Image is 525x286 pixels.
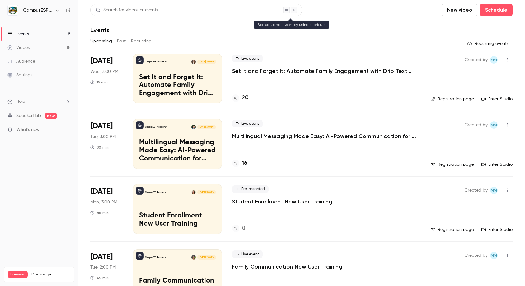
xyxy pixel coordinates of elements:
[145,191,167,194] p: CampusESP Academy
[480,4,513,16] button: Schedule
[431,161,474,168] a: Registration page
[16,112,41,119] a: SpeakerHub
[242,224,245,233] h4: 0
[232,120,263,127] span: Live event
[90,121,113,131] span: [DATE]
[7,98,70,105] li: help-dropdown-opener
[90,119,123,169] div: Oct 14 Tue, 3:00 PM (America/New York)
[197,190,216,194] span: [DATE] 3:00 PM
[90,145,109,150] div: 30 min
[232,224,245,233] a: 0
[90,275,109,280] div: 45 min
[191,255,196,260] img: Mira Gandhi
[7,31,29,37] div: Events
[90,56,113,66] span: [DATE]
[131,36,152,46] button: Recurring
[491,56,497,64] span: MM
[232,198,332,205] a: Student Enrollment New User Training
[90,187,113,197] span: [DATE]
[8,271,28,278] span: Premium
[90,184,123,234] div: Oct 20 Mon, 3:00 PM (America/New York)
[197,255,216,260] span: [DATE] 2:00 PM
[442,4,477,16] button: New video
[491,252,497,259] span: MM
[7,72,32,78] div: Settings
[481,161,513,168] a: Enter Studio
[90,264,116,270] span: Tue, 2:00 PM
[232,55,263,62] span: Live event
[465,56,488,64] span: Created by
[232,263,342,270] a: Family Communication New User Training
[232,185,269,193] span: Pre-recorded
[491,187,497,194] span: MM
[242,159,247,168] h4: 16
[431,96,474,102] a: Registration page
[90,199,117,205] span: Mon, 3:00 PM
[491,121,497,129] span: MM
[23,7,52,13] h6: CampusESP Academy
[232,94,248,102] a: 20
[431,226,474,233] a: Registration page
[242,94,248,102] h4: 20
[191,190,196,194] img: Mairin Matthews
[464,39,513,49] button: Recurring events
[490,252,498,259] span: Mairin Matthews
[465,187,488,194] span: Created by
[90,69,118,75] span: Wed, 3:00 PM
[197,125,216,129] span: [DATE] 3:00 PM
[139,139,216,163] p: Multilingual Messaging Made Easy: AI-Powered Communication for Spanish-Speaking Families
[139,74,216,98] p: Set It and Forget It: Automate Family Engagement with Drip Text Messages
[16,126,40,133] span: What's new
[481,226,513,233] a: Enter Studio
[133,184,222,234] a: Student Enrollment New User TrainingCampusESP AcademyMairin Matthews[DATE] 3:00 PMStudent Enrollm...
[145,126,167,129] p: CampusESP Academy
[232,67,419,75] a: Set It and Forget It: Automate Family Engagement with Drip Text Messages
[90,134,116,140] span: Tue, 3:00 PM
[191,125,196,129] img: Albert Perera
[90,54,123,103] div: Oct 8 Wed, 3:00 PM (America/New York)
[63,127,70,133] iframe: Noticeable Trigger
[96,7,158,13] div: Search for videos or events
[90,80,108,85] div: 15 min
[465,252,488,259] span: Created by
[45,113,57,119] span: new
[191,60,196,64] img: Rebecca McCrory
[90,252,113,262] span: [DATE]
[7,45,30,51] div: Videos
[7,58,35,64] div: Audience
[232,132,419,140] a: Multilingual Messaging Made Easy: AI-Powered Communication for Spanish-Speaking Families
[481,96,513,102] a: Enter Studio
[139,212,216,228] p: Student Enrollment New User Training
[31,272,70,277] span: Plan usage
[90,36,112,46] button: Upcoming
[145,256,167,259] p: CampusESP Academy
[90,26,109,34] h1: Events
[490,187,498,194] span: Mairin Matthews
[232,159,247,168] a: 16
[465,121,488,129] span: Created by
[490,121,498,129] span: Mairin Matthews
[232,250,263,258] span: Live event
[8,5,18,15] img: CampusESP Academy
[90,210,109,215] div: 45 min
[490,56,498,64] span: Mairin Matthews
[117,36,126,46] button: Past
[133,119,222,169] a: Multilingual Messaging Made Easy: AI-Powered Communication for Spanish-Speaking FamiliesCampusESP...
[145,60,167,63] p: CampusESP Academy
[197,60,216,64] span: [DATE] 3:00 PM
[133,54,222,103] a: Set It and Forget It: Automate Family Engagement with Drip Text MessagesCampusESP AcademyRebecca ...
[16,98,25,105] span: Help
